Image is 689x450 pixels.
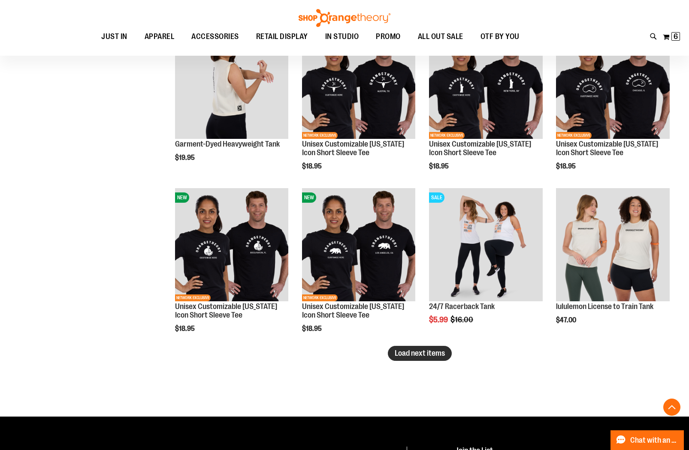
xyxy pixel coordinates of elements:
a: OTF City Unisex Florida Icon SS Tee BlackNEWNETWORK EXCLUSIVE [175,188,288,303]
a: Unisex Customizable [US_STATE] Icon Short Sleeve Tee [302,302,404,319]
img: 24/7 Racerback Tank [429,188,542,301]
div: product [171,184,293,354]
button: Load next items [388,346,452,361]
span: PROMO [376,27,401,46]
a: Unisex Customizable [US_STATE] Icon Short Sleeve Tee [302,140,404,157]
span: JUST IN [101,27,127,46]
img: OTF City Unisex New York Icon SS Tee Black [429,26,542,139]
span: NETWORK EXCLUSIVE [556,132,592,139]
span: $18.95 [556,162,577,170]
a: OTF City Unisex Texas Icon SS Tee BlackNEWNETWORK EXCLUSIVE [302,26,415,140]
a: 24/7 Racerback Tank [429,302,495,311]
span: NEW [175,192,189,203]
a: OTF City Unisex Illinois Icon SS Tee BlackNEWNETWORK EXCLUSIVE [556,26,669,140]
a: 24/7 Racerback TankSALE [429,188,542,303]
span: $47.00 [556,316,577,324]
span: NETWORK EXCLUSIVE [302,294,338,301]
img: Shop Orangetheory [297,9,392,27]
span: ACCESSORIES [191,27,239,46]
a: Garment-Dyed Heavyweight Tank [175,26,288,140]
span: NETWORK EXCLUSIVE [429,132,465,139]
img: OTF City Unisex California Icon SS Tee Black [302,188,415,301]
span: NETWORK EXCLUSIVE [175,294,211,301]
div: product [171,21,293,183]
div: product [298,184,420,354]
span: 6 [674,32,678,41]
span: NETWORK EXCLUSIVE [302,132,338,139]
span: OTF BY YOU [480,27,520,46]
img: OTF City Unisex Florida Icon SS Tee Black [175,188,288,301]
a: Main view of 2024 Convention lululemon License to Train [556,188,669,303]
span: $18.95 [175,325,196,333]
span: SALE [429,192,444,203]
img: OTF City Unisex Illinois Icon SS Tee Black [556,26,669,139]
div: product [425,21,547,192]
a: OTF City Unisex New York Icon SS Tee BlackNEWNETWORK EXCLUSIVE [429,26,542,140]
button: Back To Top [663,399,680,416]
span: $18.95 [302,162,323,170]
a: Unisex Customizable [US_STATE] Icon Short Sleeve Tee [556,140,658,157]
a: Garment-Dyed Heavyweight Tank [175,140,280,148]
span: $18.95 [302,325,323,333]
img: Main view of 2024 Convention lululemon License to Train [556,188,669,301]
span: $19.95 [175,154,196,162]
span: APPAREL [145,27,175,46]
a: Unisex Customizable [US_STATE] Icon Short Sleeve Tee [175,302,277,319]
div: product [552,184,674,346]
span: Load next items [395,349,445,357]
span: IN STUDIO [325,27,359,46]
div: product [298,21,420,192]
img: OTF City Unisex Texas Icon SS Tee Black [302,26,415,139]
span: ALL OUT SALE [418,27,463,46]
span: $5.99 [429,315,449,324]
a: lululemon License to Train Tank [556,302,653,311]
div: product [425,184,547,346]
span: $18.95 [429,162,450,170]
span: RETAIL DISPLAY [256,27,308,46]
a: Unisex Customizable [US_STATE] Icon Short Sleeve Tee [429,140,531,157]
span: Chat with an Expert [630,436,679,444]
a: OTF City Unisex California Icon SS Tee BlackNEWNETWORK EXCLUSIVE [302,188,415,303]
div: product [552,21,674,192]
img: Garment-Dyed Heavyweight Tank [175,26,288,139]
span: $16.00 [450,315,474,324]
span: NEW [302,192,316,203]
button: Chat with an Expert [610,430,684,450]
